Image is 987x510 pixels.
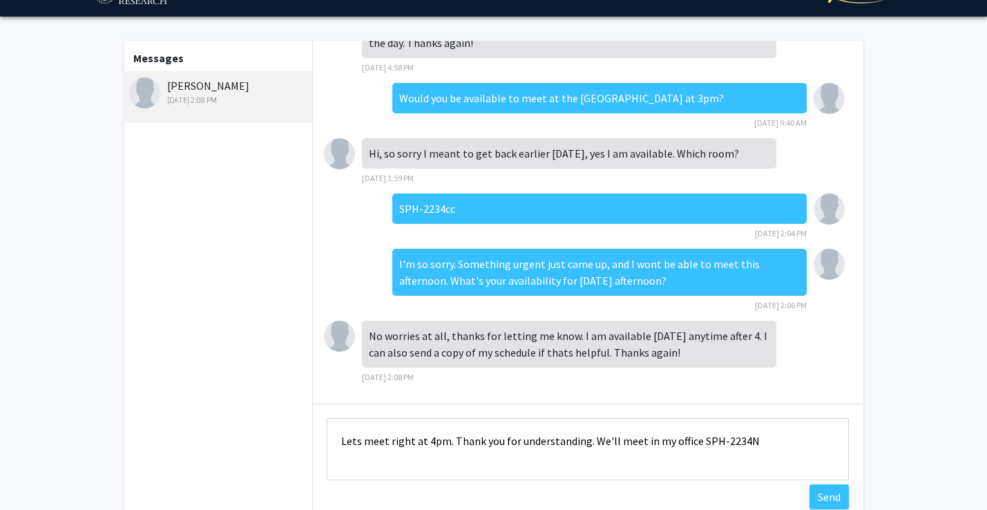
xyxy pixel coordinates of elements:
[324,138,355,169] img: Anusha Sastry
[10,448,59,500] iframe: Chat
[327,418,849,480] textarea: Message
[809,484,849,509] button: Send
[392,249,807,296] div: I'm so sorry. Something urgent just came up, and I wont be able to meet this afternoon. What's yo...
[814,249,845,280] img: Isabel Sierra
[324,321,355,352] img: Anusha Sastry
[392,83,807,113] div: Would you be available to meet at the [GEOGRAPHIC_DATA] at 3pm?
[362,173,414,183] span: [DATE] 1:59 PM
[362,62,414,73] span: [DATE] 4:58 PM
[129,94,309,106] div: [DATE] 2:08 PM
[754,117,807,128] span: [DATE] 9:40 AM
[362,138,776,169] div: Hi, so sorry I meant to get back earlier [DATE], yes I am available. Which room?
[362,321,776,368] div: No worries at all, thanks for letting me know. I am available [DATE] anytime after 4. I can also ...
[129,77,309,106] div: [PERSON_NAME]
[755,300,807,310] span: [DATE] 2:06 PM
[133,51,184,65] b: Messages
[755,228,807,238] span: [DATE] 2:04 PM
[362,372,414,382] span: [DATE] 2:08 PM
[814,193,845,225] img: Isabel Sierra
[392,193,807,224] div: SPH-2234cc
[814,83,845,114] img: Isabel Sierra
[129,77,160,108] img: Anusha Sastry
